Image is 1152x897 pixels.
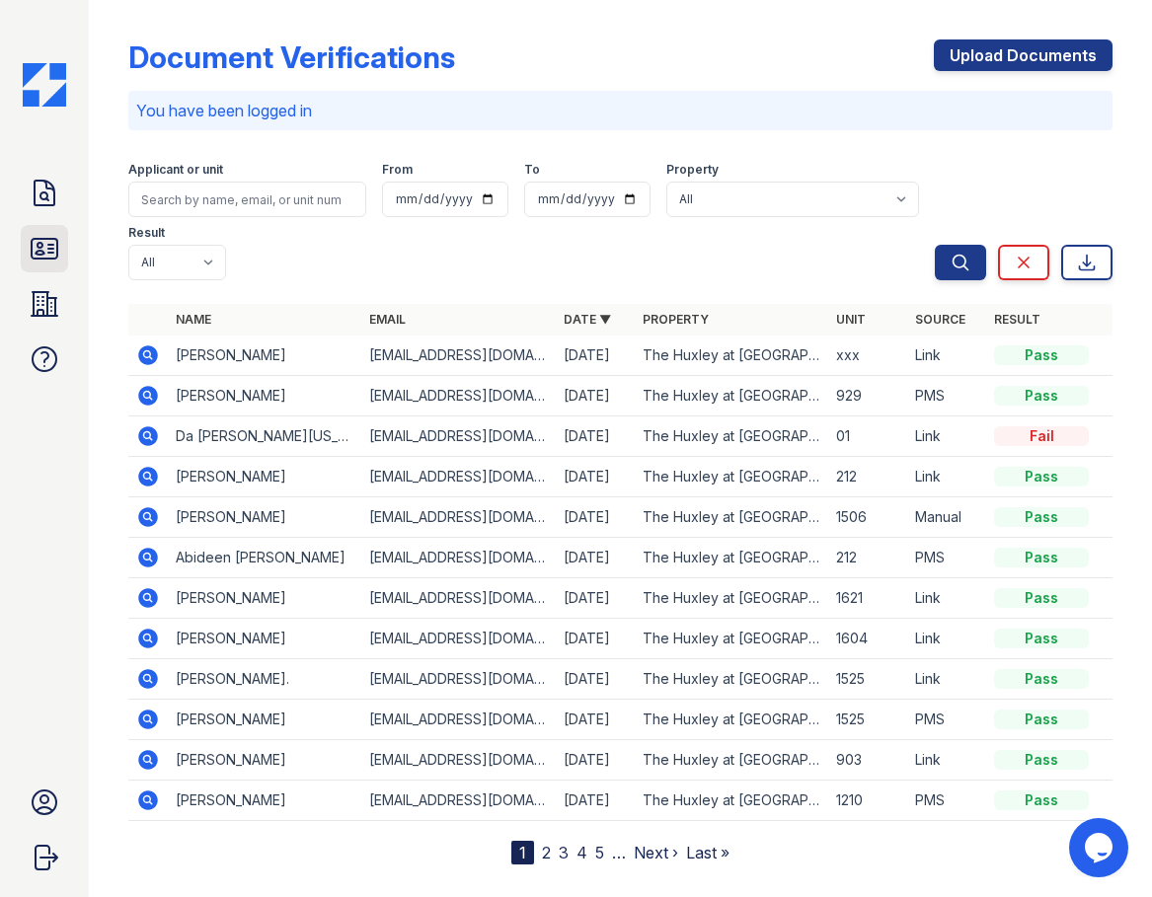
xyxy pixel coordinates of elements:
td: Manual [907,497,986,538]
td: [EMAIL_ADDRESS][DOMAIN_NAME] [361,740,555,781]
td: [PERSON_NAME] [168,336,361,376]
a: Email [369,312,406,327]
td: Abideen [PERSON_NAME] [168,538,361,578]
label: Applicant or unit [128,162,223,178]
label: To [524,162,540,178]
td: The Huxley at [GEOGRAPHIC_DATA] [635,700,828,740]
div: Pass [994,790,1089,810]
td: [DATE] [556,700,635,740]
a: 2 [542,843,551,862]
td: [DATE] [556,538,635,578]
td: The Huxley at [GEOGRAPHIC_DATA] [635,336,828,376]
td: The Huxley at [GEOGRAPHIC_DATA] [635,376,828,416]
td: [PERSON_NAME] [168,497,361,538]
img: CE_Icon_Blue-c292c112584629df590d857e76928e9f676e5b41ef8f769ba2f05ee15b207248.png [23,63,66,107]
td: The Huxley at [GEOGRAPHIC_DATA] [635,619,828,659]
a: 4 [576,843,587,862]
div: Pass [994,710,1089,729]
a: Date ▼ [564,312,611,327]
td: The Huxley at [GEOGRAPHIC_DATA] [635,416,828,457]
td: 212 [828,457,907,497]
a: Name [176,312,211,327]
label: Property [666,162,719,178]
td: [DATE] [556,336,635,376]
td: The Huxley at [GEOGRAPHIC_DATA] [635,457,828,497]
div: Fail [994,426,1089,446]
td: [DATE] [556,578,635,619]
div: Pass [994,588,1089,608]
td: [PERSON_NAME] [168,619,361,659]
td: [EMAIL_ADDRESS][DOMAIN_NAME] [361,416,555,457]
div: Pass [994,345,1089,365]
div: Pass [994,669,1089,689]
td: [EMAIL_ADDRESS][DOMAIN_NAME] [361,578,555,619]
td: [PERSON_NAME] [168,457,361,497]
td: [EMAIL_ADDRESS][DOMAIN_NAME] [361,497,555,538]
td: PMS [907,376,986,416]
td: [EMAIL_ADDRESS][DOMAIN_NAME] [361,538,555,578]
label: Result [128,225,165,241]
td: 1525 [828,700,907,740]
td: The Huxley at [GEOGRAPHIC_DATA] [635,740,828,781]
p: You have been logged in [136,99,1105,122]
td: 903 [828,740,907,781]
div: Pass [994,548,1089,567]
td: [DATE] [556,416,635,457]
td: [PERSON_NAME] [168,781,361,821]
td: Link [907,457,986,497]
td: 1621 [828,578,907,619]
td: Link [907,416,986,457]
td: [DATE] [556,497,635,538]
td: 929 [828,376,907,416]
td: 212 [828,538,907,578]
td: The Huxley at [GEOGRAPHIC_DATA] [635,781,828,821]
span: … [612,841,626,864]
td: Link [907,659,986,700]
td: 1525 [828,659,907,700]
a: Property [643,312,709,327]
td: [EMAIL_ADDRESS][DOMAIN_NAME] [361,336,555,376]
a: Last » [686,843,730,862]
td: The Huxley at [GEOGRAPHIC_DATA] [635,497,828,538]
td: Link [907,619,986,659]
td: [DATE] [556,457,635,497]
td: [PERSON_NAME]. [168,659,361,700]
a: Source [915,312,965,327]
td: [DATE] [556,376,635,416]
td: Link [907,740,986,781]
iframe: chat widget [1069,818,1132,877]
td: 01 [828,416,907,457]
td: The Huxley at [GEOGRAPHIC_DATA] [635,538,828,578]
a: 3 [559,843,569,862]
a: Next › [634,843,678,862]
div: Pass [994,629,1089,648]
a: Unit [836,312,866,327]
td: [EMAIL_ADDRESS][DOMAIN_NAME] [361,619,555,659]
div: Document Verifications [128,39,455,75]
td: [DATE] [556,740,635,781]
a: 5 [595,843,604,862]
td: [DATE] [556,781,635,821]
td: Link [907,578,986,619]
td: Link [907,336,986,376]
td: [PERSON_NAME] [168,740,361,781]
a: Result [994,312,1040,327]
td: [EMAIL_ADDRESS][DOMAIN_NAME] [361,457,555,497]
div: 1 [511,841,534,864]
label: From [382,162,413,178]
td: [PERSON_NAME] [168,578,361,619]
td: [PERSON_NAME] [168,376,361,416]
input: Search by name, email, or unit number [128,182,366,217]
td: PMS [907,700,986,740]
td: [DATE] [556,619,635,659]
td: [EMAIL_ADDRESS][DOMAIN_NAME] [361,376,555,416]
div: Pass [994,467,1089,486]
td: Da [PERSON_NAME][US_STATE] [168,416,361,457]
td: [EMAIL_ADDRESS][DOMAIN_NAME] [361,700,555,740]
div: Pass [994,750,1089,770]
td: 1506 [828,497,907,538]
td: The Huxley at [GEOGRAPHIC_DATA] [635,578,828,619]
td: 1210 [828,781,907,821]
td: PMS [907,538,986,578]
td: The Huxley at [GEOGRAPHIC_DATA] [635,659,828,700]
